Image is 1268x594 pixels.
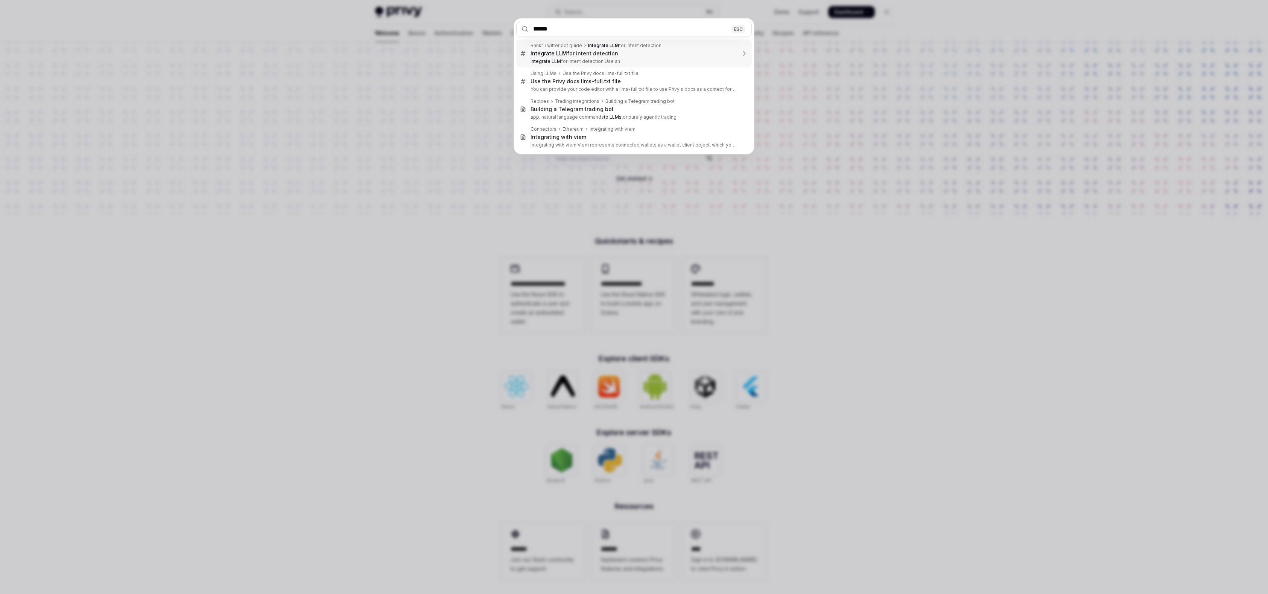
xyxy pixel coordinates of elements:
[563,126,584,132] div: Ethereum
[731,25,745,33] div: ESC
[531,50,618,57] div: for intent detection
[531,70,556,76] div: Using LLMs
[588,43,619,48] b: Integrate LLM
[531,114,736,120] p: app, natural language commands or purely agentic trading.
[588,43,661,49] div: for intent detection
[531,78,621,85] div: Use the Privy docs llms-full.txt file
[531,142,736,148] p: Integrating with viem Viem represents connected wallets as a wallet client object, which you can use
[590,126,636,132] div: Integrating with viem
[531,58,736,64] p: for intent detection Use an
[531,126,556,132] div: Connectors
[531,134,586,140] div: Integrating with viem
[555,98,599,104] div: Trading integrations
[563,70,639,76] div: Use the Privy docs llms-full.txt file
[531,58,561,64] b: Integrate LLM
[531,43,582,49] div: Bankr Twitter bot guide
[531,50,567,56] b: Integrate LLM
[605,98,675,104] div: Building a Telegram trading bot
[531,86,736,92] p: You can provide your code editor with a llms-full.txt file to use Privy's docs as a context for your
[604,114,623,120] b: to LLMs,
[531,98,549,104] div: Recipes
[531,106,614,113] div: Building a Telegram trading bot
